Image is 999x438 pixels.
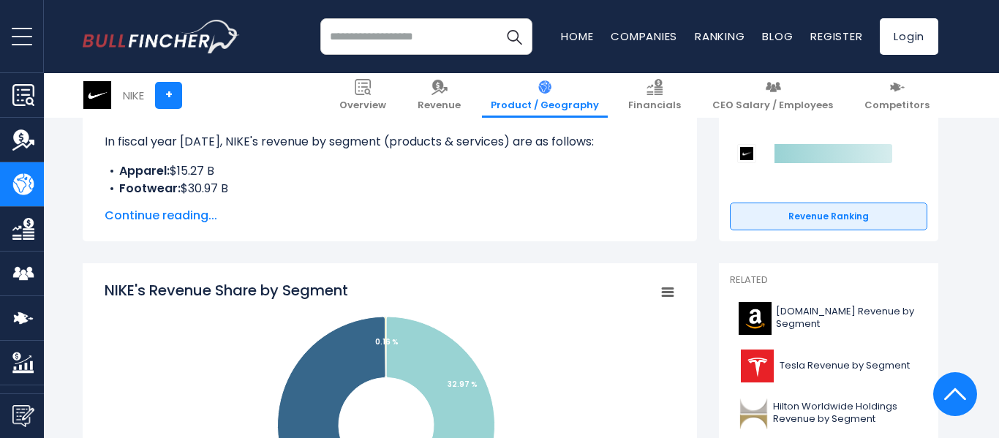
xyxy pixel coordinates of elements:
[739,397,769,430] img: HLT logo
[704,73,842,118] a: CEO Salary / Employees
[739,350,775,382] img: TSLA logo
[491,99,599,112] span: Product / Geography
[776,306,919,331] span: [DOMAIN_NAME] Revenue by Segment
[730,203,927,230] a: Revenue Ranking
[780,360,910,372] span: Tesla Revenue by Segment
[339,99,386,112] span: Overview
[409,73,470,118] a: Revenue
[448,379,478,390] tspan: 32.97 %
[482,73,608,118] a: Product / Geography
[619,73,690,118] a: Financials
[496,18,532,55] button: Search
[730,346,927,386] a: Tesla Revenue by Segment
[628,99,681,112] span: Financials
[331,73,395,118] a: Overview
[123,87,144,104] div: NIKE
[105,207,675,224] span: Continue reading...
[418,99,461,112] span: Revenue
[155,82,182,109] a: +
[561,29,593,44] a: Home
[880,18,938,55] a: Login
[105,280,348,301] tspan: NIKE's Revenue Share by Segment
[730,298,927,339] a: [DOMAIN_NAME] Revenue by Segment
[611,29,677,44] a: Companies
[83,20,240,53] a: Go to homepage
[375,336,399,347] tspan: 0.16 %
[810,29,862,44] a: Register
[730,393,927,434] a: Hilton Worldwide Holdings Revenue by Segment
[739,302,772,335] img: AMZN logo
[773,401,919,426] span: Hilton Worldwide Holdings Revenue by Segment
[856,73,938,118] a: Competitors
[83,20,240,53] img: bullfincher logo
[730,274,927,287] p: Related
[83,81,111,109] img: NKE logo
[864,99,930,112] span: Competitors
[762,29,793,44] a: Blog
[712,99,833,112] span: CEO Salary / Employees
[695,29,744,44] a: Ranking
